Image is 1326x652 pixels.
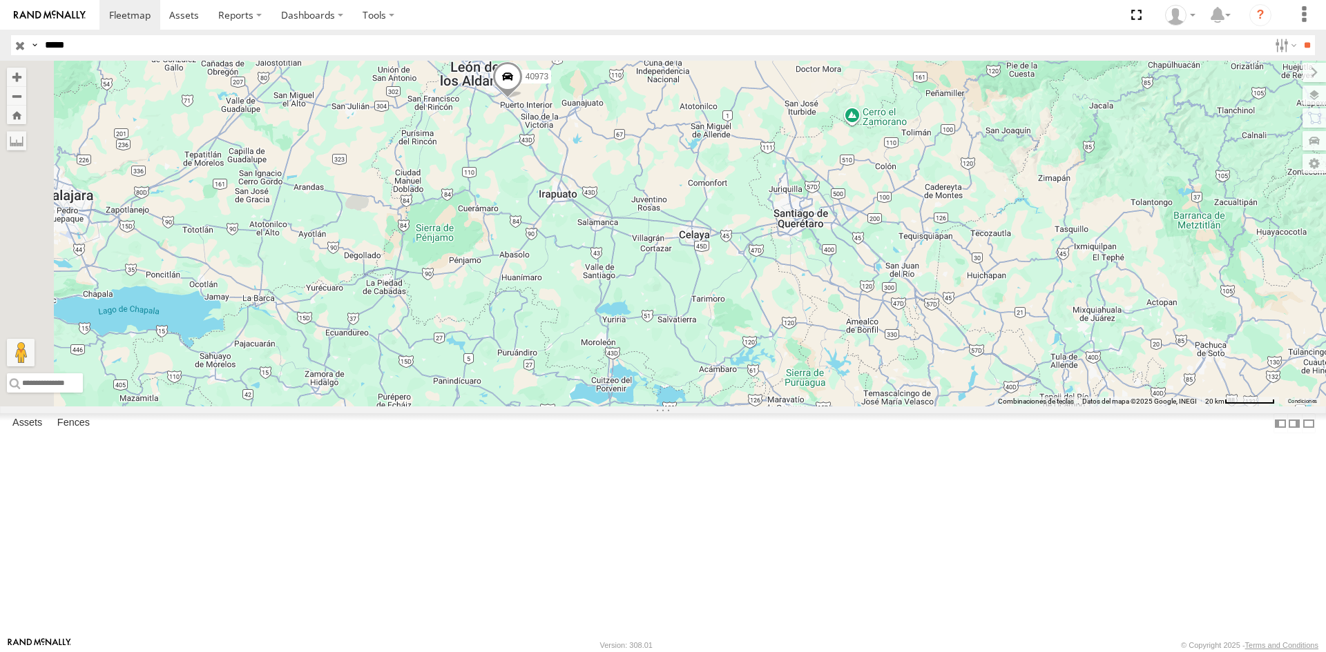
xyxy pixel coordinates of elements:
[1160,5,1200,26] div: Andrea Morales
[1245,641,1318,649] a: Terms and Conditions
[1269,35,1299,55] label: Search Filter Options
[7,339,35,366] button: Arrastra el hombrecito naranja al mapa para abrir Street View
[1201,397,1279,406] button: Escala del mapa: 20 km por 69 píxeles
[998,397,1074,406] button: Combinaciones de teclas
[8,638,71,652] a: Visit our Website
[29,35,40,55] label: Search Query
[50,414,97,433] label: Fences
[600,641,653,649] div: Version: 308.01
[1288,399,1317,404] a: Condiciones (se abre en una nueva pestaña)
[1082,397,1197,405] span: Datos del mapa ©2025 Google, INEGI
[7,68,26,86] button: Zoom in
[6,414,49,433] label: Assets
[14,10,86,20] img: rand-logo.svg
[1205,397,1224,405] span: 20 km
[7,86,26,106] button: Zoom out
[7,106,26,124] button: Zoom Home
[1249,4,1271,26] i: ?
[1303,154,1326,173] label: Map Settings
[1181,641,1318,649] div: © Copyright 2025 -
[1287,413,1301,433] label: Dock Summary Table to the Right
[526,71,548,81] span: 40973
[7,131,26,150] label: Measure
[1274,413,1287,433] label: Dock Summary Table to the Left
[1302,413,1316,433] label: Hide Summary Table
